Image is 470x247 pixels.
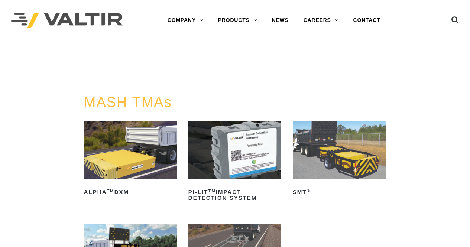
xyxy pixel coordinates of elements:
[264,13,296,28] a: NEWS
[211,13,265,28] a: PRODUCTS
[208,189,216,193] sup: TM
[107,189,114,193] sup: TM
[84,121,177,198] a: ALPHATMDXM
[307,189,311,193] sup: ®
[293,121,386,198] a: SMT®
[188,121,281,204] a: PI-LITTMImpact Detection System
[293,186,386,198] h2: SMT
[188,186,281,204] h2: PI-LIT Impact Detection System
[11,13,123,28] img: Valtir
[346,13,388,28] a: CONTACT
[84,94,172,110] a: MASH TMAs
[160,13,211,28] a: COMPANY
[296,13,346,28] a: CAREERS
[84,186,177,198] h2: ALPHA DXM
